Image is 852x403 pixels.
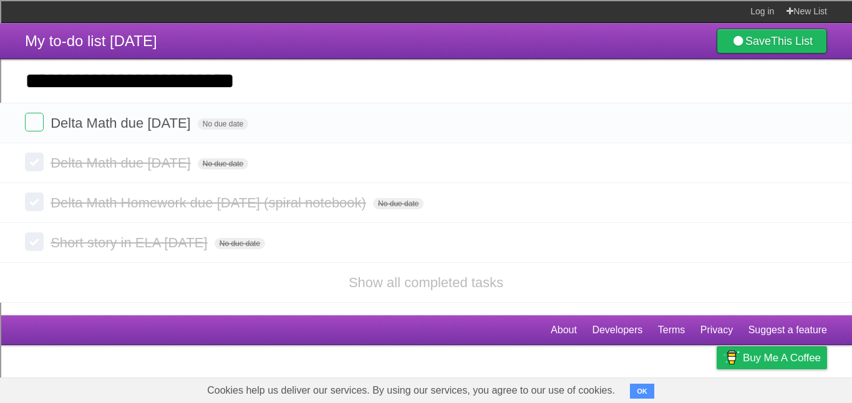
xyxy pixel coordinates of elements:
[5,27,847,39] div: Move To ...
[25,153,44,171] label: Done
[5,72,847,83] div: Rename
[25,192,44,211] label: Done
[198,158,248,169] span: No due date
[630,384,654,399] button: OK
[51,155,194,171] span: Delta Math due [DATE]
[198,118,248,130] span: No due date
[5,5,847,16] div: Sort A > Z
[195,378,627,403] span: Cookies help us deliver our services. By using our services, you agree to our use of cookies.
[5,16,847,27] div: Sort New > Old
[5,61,847,72] div: Sign out
[215,238,265,249] span: No due date
[25,232,44,251] label: Done
[25,32,157,49] span: My to-do list [DATE]
[25,113,44,131] label: Done
[51,115,194,131] span: Delta Math due [DATE]
[51,195,369,211] span: Delta Math Homework due [DATE] (spiral notebook)
[5,39,847,50] div: Delete
[771,35,813,47] b: This List
[5,83,847,95] div: Move To ...
[5,50,847,61] div: Options
[349,275,503,290] a: Show all completed tasks
[51,235,210,250] span: Short story in ELA [DATE]
[373,198,424,209] span: No due date
[717,29,827,54] a: SaveThis List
